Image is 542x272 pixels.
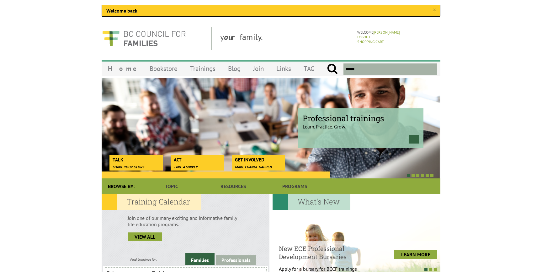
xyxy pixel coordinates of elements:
[128,232,162,241] a: view all
[235,156,281,163] span: Get Involved
[327,63,338,75] input: Submit
[224,32,240,42] strong: our
[215,27,354,50] div: y family.
[143,61,184,76] a: Bookstore
[216,255,256,265] a: Professionals
[102,27,186,50] img: BC Council for FAMILIES
[270,61,297,76] a: Links
[357,35,371,39] a: Logout
[174,156,220,163] span: Act
[433,7,436,13] a: ×
[174,165,198,169] span: Take a survey
[202,178,264,194] a: Resources
[303,118,419,130] p: Learn. Practice. Grow.
[128,215,243,227] p: Join one of our many exciting and informative family life education programs.
[102,178,141,194] div: Browse By:
[109,155,162,164] a: Talk Share your story
[264,178,326,194] a: Programs
[184,61,222,76] a: Trainings
[273,194,350,210] h2: What's New
[357,39,384,44] a: Shopping Cart
[141,178,202,194] a: Topic
[185,253,215,265] a: Families
[297,61,321,76] a: TAG
[102,257,185,262] div: Find trainings for:
[113,156,159,163] span: Talk
[303,113,419,123] span: Professional trainings
[232,155,284,164] a: Get Involved Make change happen
[222,61,247,76] a: Blog
[247,61,270,76] a: Join
[373,30,400,35] a: [PERSON_NAME]
[102,194,201,210] h2: Training Calendar
[279,244,373,261] h4: New ECE Professional Development Bursaries
[394,250,437,259] a: LEARN MORE
[102,5,440,17] div: Welcome back
[102,61,143,76] a: Home
[113,165,144,169] span: Share your story
[357,30,438,35] p: Welcome
[171,155,223,164] a: Act Take a survey
[235,165,272,169] span: Make change happen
